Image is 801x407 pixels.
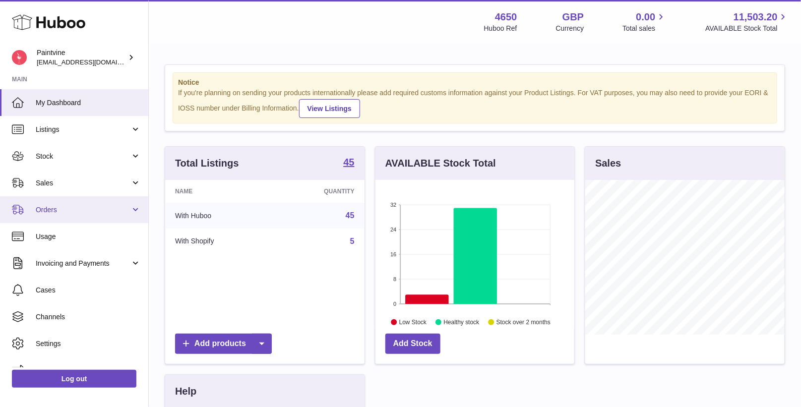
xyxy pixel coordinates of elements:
h3: Total Listings [175,157,239,170]
div: Currency [556,24,584,33]
h3: AVAILABLE Stock Total [385,157,496,170]
td: With Huboo [165,203,273,229]
div: Paintvine [37,48,126,67]
strong: 45 [343,157,354,167]
h3: Sales [595,157,621,170]
strong: Notice [178,78,772,87]
img: euan@paintvine.co.uk [12,50,27,65]
a: Add products [175,334,272,354]
text: Stock over 2 months [496,319,551,326]
a: 45 [343,157,354,169]
strong: 4650 [495,10,517,24]
text: 32 [390,202,396,208]
text: Low Stock [399,319,427,326]
th: Name [165,180,273,203]
span: Stock [36,152,130,161]
div: If you're planning on sending your products internationally please add required customs informati... [178,88,772,118]
text: 24 [390,227,396,233]
text: 0 [393,301,396,307]
span: Sales [36,178,130,188]
span: Settings [36,339,141,349]
a: View Listings [299,99,360,118]
span: My Dashboard [36,98,141,108]
span: [EMAIL_ADDRESS][DOMAIN_NAME] [37,58,146,66]
span: AVAILABLE Stock Total [705,24,789,33]
span: Orders [36,205,130,215]
span: 0.00 [636,10,656,24]
td: With Shopify [165,229,273,254]
th: Quantity [273,180,365,203]
a: 45 [346,211,355,220]
a: 0.00 Total sales [622,10,667,33]
span: Invoicing and Payments [36,259,130,268]
text: 16 [390,251,396,257]
strong: GBP [562,10,584,24]
a: 5 [350,237,355,245]
text: Healthy stock [443,319,480,326]
span: Channels [36,312,141,322]
h3: Help [175,385,196,398]
span: 11,503.20 [734,10,778,24]
div: Huboo Ref [484,24,517,33]
text: 8 [393,276,396,282]
span: Total sales [622,24,667,33]
a: 11,503.20 AVAILABLE Stock Total [705,10,789,33]
span: Usage [36,232,141,241]
a: Add Stock [385,334,440,354]
span: Listings [36,125,130,134]
span: Cases [36,286,141,295]
a: Log out [12,370,136,388]
span: Returns [36,366,141,375]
